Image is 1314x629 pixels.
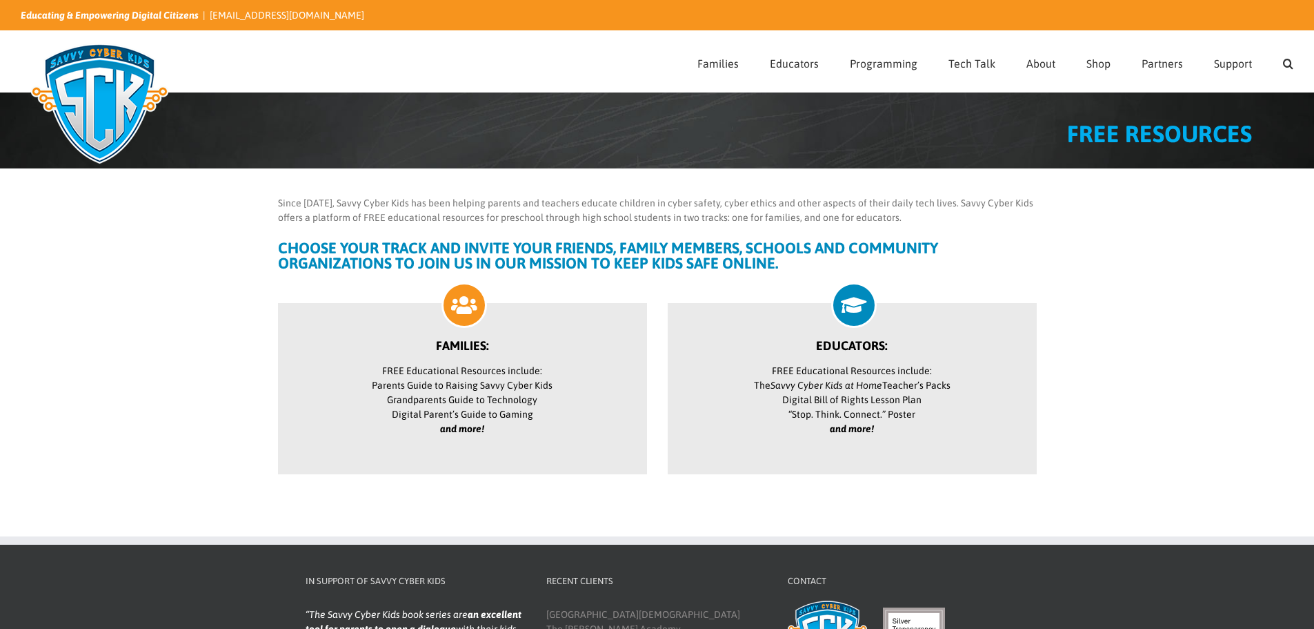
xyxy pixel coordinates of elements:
[278,196,1037,225] p: Since [DATE], Savvy Cyber Kids has been helping parents and teachers educate children in cyber sa...
[850,58,917,69] span: Programming
[210,10,364,21] a: [EMAIL_ADDRESS][DOMAIN_NAME]
[1142,58,1183,69] span: Partners
[440,423,484,434] i: and more!
[1086,31,1111,92] a: Shop
[1026,31,1055,92] a: About
[770,380,882,391] i: Savvy Cyber Kids at Home
[948,58,995,69] span: Tech Talk
[278,239,938,272] strong: CHOOSE YOUR TRACK AND INVITE YOUR FRIENDS, FAMILY MEMBERS, SCHOOLS AND COMMUNITY ORGANIZATIONS TO...
[697,31,739,92] a: Families
[697,58,739,69] span: Families
[1142,31,1183,92] a: Partners
[302,364,623,436] p: FREE Educational Resources include: Parents Guide to Raising Savvy Cyber Kids Grandparents Guide ...
[1067,120,1252,147] span: FREE RESOURCES
[21,10,199,21] i: Educating & Empowering Digital Citizens
[770,31,819,92] a: Educators
[546,574,766,588] h4: Recent Clients
[1214,31,1252,92] a: Support
[21,35,179,173] img: Savvy Cyber Kids Logo
[697,31,1293,92] nav: Main Menu
[692,364,1013,436] p: FREE Educational Resources include: The Teacher’s Packs Digital Bill of Rights Lesson Plan “Stop....
[788,574,1007,588] h4: Contact
[770,58,819,69] span: Educators
[1086,58,1111,69] span: Shop
[850,31,917,92] a: Programming
[830,423,874,434] i: and more!
[948,31,995,92] a: Tech Talk
[1283,31,1293,92] a: Search
[1026,58,1055,69] span: About
[302,338,623,354] a: FAMILIES:
[692,338,1013,354] a: EDUCATORS:
[306,574,525,588] h4: In Support of Savvy Cyber Kids
[1214,58,1252,69] span: Support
